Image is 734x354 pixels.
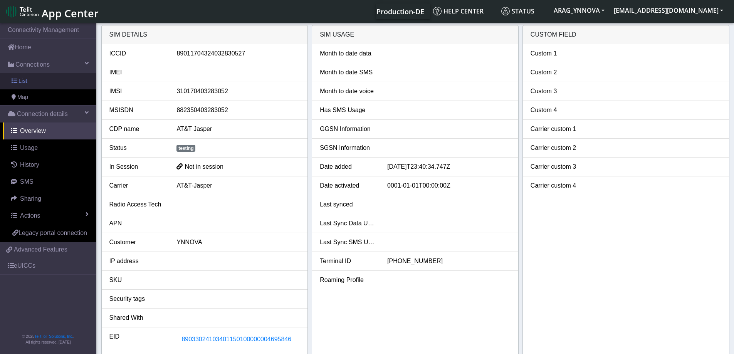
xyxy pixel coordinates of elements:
div: AT&T Jasper [171,124,306,134]
div: Roaming Profile [314,275,381,285]
span: Sharing [20,195,41,202]
span: List [18,77,27,86]
div: Custom 4 [525,106,592,115]
a: Usage [3,139,96,156]
span: Overview [20,128,46,134]
div: SKU [104,275,171,285]
div: Carrier [104,181,171,190]
button: [EMAIL_ADDRESS][DOMAIN_NAME] [609,3,728,17]
span: Advanced Features [14,245,67,254]
div: GGSN Information [314,124,381,134]
div: Custom 2 [525,68,592,77]
div: Carrier custom 3 [525,162,592,171]
div: Month to date data [314,49,381,58]
a: Overview [3,122,96,139]
div: Carrier custom 2 [525,143,592,153]
img: logo-telit-cinterion-gw-new.png [6,5,39,18]
div: [DATE]T23:40:34.747Z [381,162,516,171]
span: Connection details [17,109,68,119]
a: Telit IoT Solutions, Inc. [35,334,73,339]
div: 310170403283052 [171,87,306,96]
div: 0001-01-01T00:00:00Z [381,181,516,190]
div: Security tags [104,294,171,304]
div: EID [104,332,171,347]
div: Custom 1 [525,49,592,58]
a: Status [498,3,549,19]
div: Has SMS Usage [314,106,381,115]
div: Customer [104,238,171,247]
img: knowledge.svg [433,7,442,15]
span: Usage [20,144,38,151]
div: Custom 3 [525,87,592,96]
div: Date added [314,162,381,171]
span: SMS [20,178,34,185]
div: Custom field [523,25,729,44]
button: 89033024103401150100000004695846 [176,332,296,347]
div: MSISDN [104,106,171,115]
img: status.svg [501,7,510,15]
span: Not in session [185,163,223,170]
div: Date activated [314,181,381,190]
div: Last synced [314,200,381,209]
a: Your current platform instance [376,3,424,19]
div: Status [104,143,171,153]
div: Radio Access Tech [104,200,171,209]
div: YNNOVA [171,238,306,247]
a: SMS [3,173,96,190]
div: SIM details [102,25,308,44]
div: Month to date SMS [314,68,381,77]
div: IMEI [104,68,171,77]
div: APN [104,219,171,228]
div: SGSN Information [314,143,381,153]
span: Map [17,93,28,102]
button: ARAG_YNNOVA [549,3,609,17]
div: Month to date voice [314,87,381,96]
span: testing [176,145,195,152]
span: Help center [433,7,484,15]
span: 89033024103401150100000004695846 [181,336,291,342]
div: 89011704324032830527 [171,49,306,58]
a: App Center [6,3,97,20]
div: 882350403283052 [171,106,306,115]
div: Shared With [104,313,171,322]
div: [PHONE_NUMBER] [381,257,516,266]
a: Actions [3,207,96,224]
div: IP address [104,257,171,266]
div: Terminal ID [314,257,381,266]
span: Status [501,7,534,15]
div: Carrier custom 1 [525,124,592,134]
span: App Center [42,6,99,20]
span: Actions [20,212,40,219]
a: History [3,156,96,173]
div: SIM usage [312,25,518,44]
span: Legacy portal connection [18,230,87,236]
span: Production-DE [376,7,424,16]
a: Help center [430,3,498,19]
a: Sharing [3,190,96,207]
span: Connections [15,60,50,69]
div: ICCID [104,49,171,58]
div: IMSI [104,87,171,96]
div: CDP name [104,124,171,134]
div: AT&T-Jasper [171,181,306,190]
div: Carrier custom 4 [525,181,592,190]
div: Last Sync Data Usage [314,219,381,228]
span: History [20,161,39,168]
div: In Session [104,162,171,171]
div: Last Sync SMS Usage [314,238,381,247]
